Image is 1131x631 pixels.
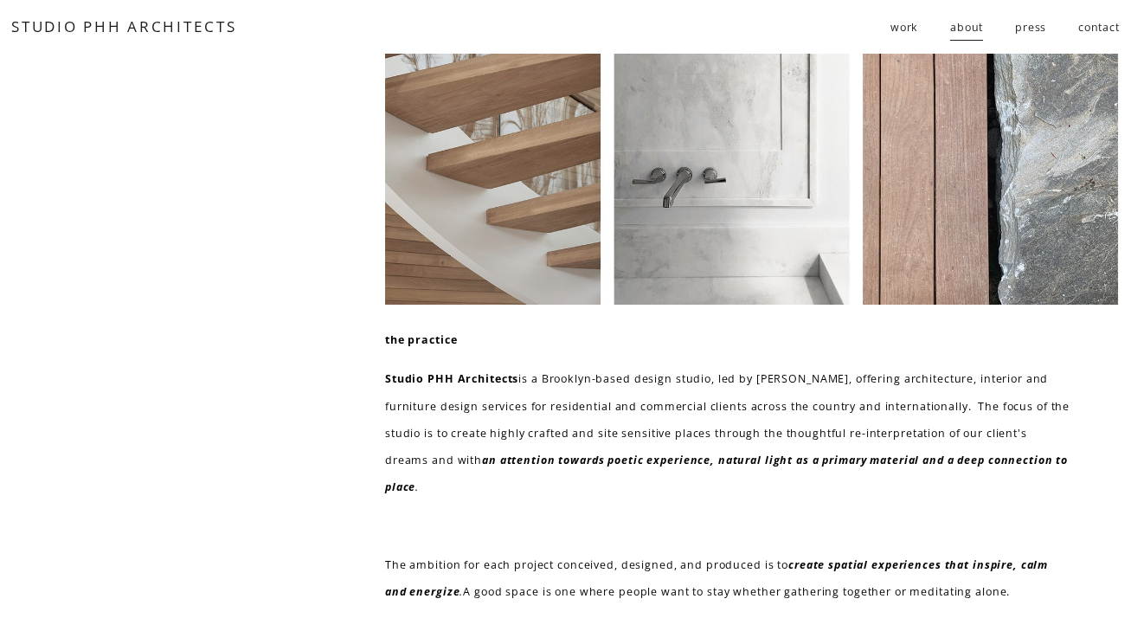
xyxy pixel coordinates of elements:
a: STUDIO PHH ARCHITECTS [11,16,237,36]
strong: the practice [385,332,457,347]
a: about [950,12,983,42]
em: . [459,584,463,599]
a: folder dropdown [890,12,918,42]
strong: Studio PHH Architects [385,371,518,386]
a: press [1015,12,1046,42]
p: is a Brooklyn-based design studio, led by [PERSON_NAME], offering architecture, interior and furn... [385,365,1072,499]
span: work [890,14,918,41]
p: The ambition for each project conceived, designed, and produced is to A good space is one where p... [385,551,1072,605]
em: . [415,480,419,494]
em: an attention towards poetic experience, natural light as a primary material and a deep connection... [385,453,1071,494]
a: contact [1078,12,1120,42]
